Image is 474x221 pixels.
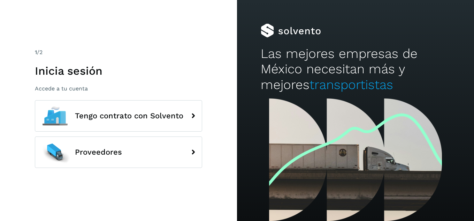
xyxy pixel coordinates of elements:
[35,48,202,57] div: /2
[309,77,393,92] span: transportistas
[35,85,202,92] p: Accede a tu cuenta
[75,112,183,120] span: Tengo contrato con Solvento
[35,100,202,132] button: Tengo contrato con Solvento
[35,137,202,168] button: Proveedores
[35,49,37,56] span: 1
[75,148,122,156] span: Proveedores
[261,46,450,93] h2: Las mejores empresas de México necesitan más y mejores
[35,64,202,78] h1: Inicia sesión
